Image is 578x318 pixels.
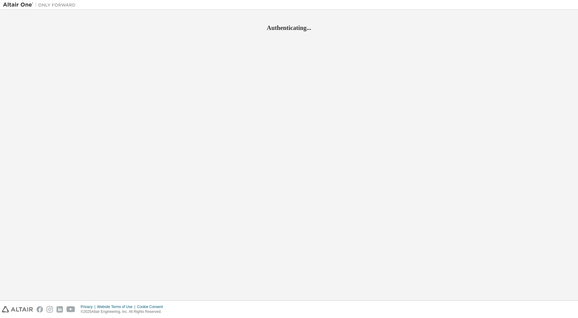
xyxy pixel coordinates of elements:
p: © 2025 Altair Engineering, Inc. All Rights Reserved. [81,309,167,314]
img: youtube.svg [67,306,75,313]
img: instagram.svg [47,306,53,313]
img: linkedin.svg [57,306,63,313]
div: Privacy [81,304,97,309]
div: Website Terms of Use [97,304,137,309]
div: Cookie Consent [137,304,166,309]
img: Altair One [3,2,79,8]
img: facebook.svg [37,306,43,313]
h2: Authenticating... [3,24,575,32]
img: altair_logo.svg [2,306,33,313]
